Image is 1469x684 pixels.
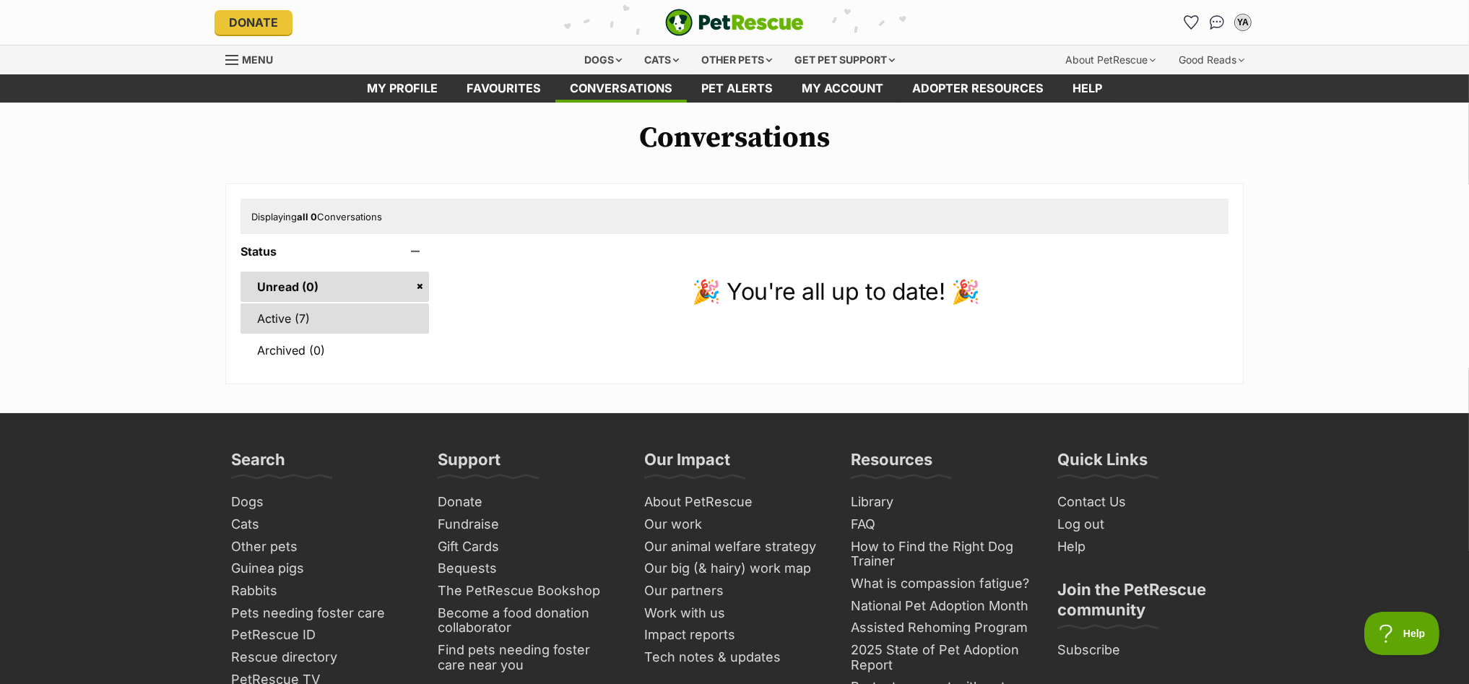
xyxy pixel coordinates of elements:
[242,53,273,66] span: Menu
[432,491,624,514] a: Donate
[432,558,624,580] a: Bequests
[225,602,417,625] a: Pets needing foster care
[1236,15,1250,30] div: YA
[787,74,898,103] a: My account
[845,514,1037,536] a: FAQ
[225,46,283,72] a: Menu
[845,573,1037,595] a: What is compassion fatigue?
[1169,46,1254,74] div: Good Reads
[692,46,783,74] div: Other pets
[432,536,624,558] a: Gift Cards
[214,10,292,35] a: Donate
[1057,449,1148,478] h3: Quick Links
[845,536,1037,573] a: How to Find the Right Dog Trainer
[240,245,429,258] header: Status
[225,580,417,602] a: Rabbits
[635,46,690,74] div: Cats
[1052,491,1244,514] a: Contact Us
[1052,514,1244,536] a: Log out
[225,646,417,669] a: Rescue directory
[432,639,624,676] a: Find pets needing foster care near you
[845,617,1037,639] a: Assisted Rehoming Program
[665,9,804,36] img: logo-e224e6f780fb5917bec1dbf3a21bbac754714ae5b6737aabdf751b685950b380.svg
[665,9,804,36] a: PetRescue
[438,449,500,478] h3: Support
[251,211,382,222] span: Displaying Conversations
[644,449,730,478] h3: Our Impact
[225,491,417,514] a: Dogs
[687,74,787,103] a: Pet alerts
[845,491,1037,514] a: Library
[240,303,429,334] a: Active (7)
[1058,74,1117,103] a: Help
[432,602,624,639] a: Become a food donation collaborator
[1205,11,1228,34] a: Conversations
[851,449,932,478] h3: Resources
[1210,15,1225,30] img: chat-41dd97257d64d25036548639549fe6c8038ab92f7586957e7f3b1b290dea8141.svg
[452,74,555,103] a: Favourites
[225,558,417,580] a: Guinea pigs
[1055,46,1166,74] div: About PetRescue
[432,514,624,536] a: Fundraise
[638,624,831,646] a: Impact reports
[1057,579,1238,628] h3: Join the PetRescue community
[432,580,624,602] a: The PetRescue Bookshop
[638,602,831,625] a: Work with us
[1364,612,1440,655] iframe: Help Scout Beacon - Open
[240,272,429,302] a: Unread (0)
[575,46,633,74] div: Dogs
[555,74,687,103] a: conversations
[785,46,906,74] div: Get pet support
[225,514,417,536] a: Cats
[297,211,317,222] strong: all 0
[845,639,1037,676] a: 2025 State of Pet Adoption Report
[443,274,1228,309] p: 🎉 You're all up to date! 🎉
[231,449,285,478] h3: Search
[638,514,831,536] a: Our work
[1179,11,1254,34] ul: Account quick links
[1052,536,1244,558] a: Help
[225,624,417,646] a: PetRescue ID
[638,646,831,669] a: Tech notes & updates
[1231,11,1254,34] button: My account
[225,536,417,558] a: Other pets
[1179,11,1202,34] a: Favourites
[845,595,1037,618] a: National Pet Adoption Month
[1052,639,1244,662] a: Subscribe
[638,558,831,580] a: Our big (& hairy) work map
[240,335,429,365] a: Archived (0)
[638,491,831,514] a: About PetRescue
[352,74,452,103] a: My profile
[898,74,1058,103] a: Adopter resources
[638,580,831,602] a: Our partners
[638,536,831,558] a: Our animal welfare strategy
